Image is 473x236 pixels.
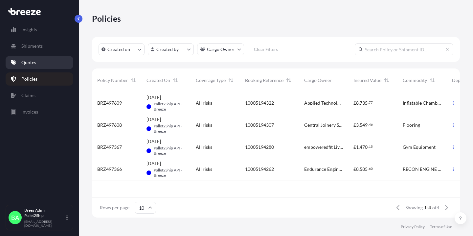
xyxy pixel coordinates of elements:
[245,166,274,172] span: 10005194262
[196,122,212,128] span: All risks
[356,167,359,171] span: 8
[245,77,283,84] span: Booking Reference
[6,56,73,69] a: Quotes
[369,145,373,148] span: 15
[304,122,343,128] span: Central Joinery Services Ltd
[146,122,151,135] span: PA-B
[368,123,369,126] span: .
[6,105,73,118] a: Invoices
[245,144,274,150] span: 10005194280
[196,77,226,84] span: Coverage Type
[197,43,244,55] button: cargoOwner Filter options
[430,224,452,229] a: Terms of Use
[146,166,151,179] span: PA-B
[353,77,381,84] span: Insured Value
[154,101,185,112] span: Pallet2Ship API - Breeze
[171,76,179,84] button: Sort
[369,101,373,104] span: 77
[359,167,360,171] span: ,
[196,100,212,106] span: All risks
[403,100,441,106] span: Inflatable Chamber Room Hollow Tube Frame Inflation Compressor Unit
[11,214,19,221] span: BA
[245,100,274,106] span: 10005194322
[24,208,65,218] p: Breez Admin Pallet2Ship
[355,43,453,55] input: Search Policy or Shipment ID...
[245,122,274,128] span: 10005194307
[403,77,427,84] span: Commodity
[99,43,145,55] button: createdOn Filter options
[146,77,170,84] span: Created On
[196,144,212,150] span: All risks
[401,224,425,229] a: Privacy Policy
[405,204,423,211] span: Showing
[129,76,137,84] button: Sort
[368,101,369,104] span: .
[353,145,356,149] span: £
[6,89,73,102] a: Claims
[360,145,368,149] span: 470
[403,166,441,172] span: RECON ENGINE JEEP 3 0 D DRAIN OF ANY OILS OR FLUIDS
[146,160,161,167] span: [DATE]
[360,101,368,105] span: 735
[196,166,212,172] span: All risks
[154,145,185,156] span: Pallet2Ship API - Breeze
[360,123,368,127] span: 549
[6,23,73,36] a: Insights
[156,46,179,53] p: Created by
[359,101,360,105] span: ,
[21,76,37,82] p: Policies
[369,168,373,170] span: 60
[6,72,73,86] a: Policies
[24,220,65,227] p: [EMAIL_ADDRESS][DOMAIN_NAME]
[97,77,128,84] span: Policy Number
[356,101,359,105] span: 8
[368,145,369,148] span: .
[97,166,122,172] span: BRZ497366
[353,123,356,127] span: £
[403,144,436,150] span: Gym Equipment
[353,167,356,171] span: £
[359,145,360,149] span: ,
[146,144,151,157] span: PA-B
[304,100,343,106] span: Applied Technology Ltd
[154,168,185,178] span: Pallet2Ship API - Breeze
[21,43,43,49] p: Shipments
[148,43,194,55] button: createdBy Filter options
[146,94,161,101] span: [DATE]
[21,26,37,33] p: Insights
[285,76,293,84] button: Sort
[428,76,436,84] button: Sort
[207,46,235,53] p: Cargo Owner
[304,77,332,84] span: Cargo Owner
[97,122,122,128] span: BRZ497608
[6,39,73,53] a: Shipments
[97,100,122,106] span: BRZ497609
[432,204,439,211] span: of 4
[369,123,373,126] span: 46
[107,46,130,53] p: Created on
[146,138,161,145] span: [DATE]
[424,204,431,211] span: 1-4
[92,13,121,24] p: Policies
[97,144,122,150] span: BRZ497367
[359,123,360,127] span: ,
[383,76,391,84] button: Sort
[146,100,151,113] span: PA-B
[353,101,356,105] span: £
[146,116,161,123] span: [DATE]
[254,46,278,53] p: Clear Filters
[154,123,185,134] span: Pallet2Ship API - Breeze
[403,122,420,128] span: Flooring
[100,204,129,211] span: Rows per page
[227,76,235,84] button: Sort
[368,168,369,170] span: .
[356,145,359,149] span: 1
[304,144,343,150] span: empoweredfit Liverpool ltd
[360,167,368,171] span: 585
[21,92,35,99] p: Claims
[304,166,343,172] span: Endurance Engines Ltd
[21,59,36,66] p: Quotes
[21,109,38,115] p: Invoices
